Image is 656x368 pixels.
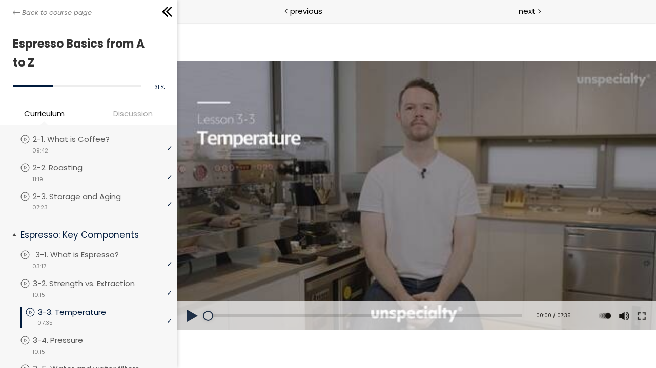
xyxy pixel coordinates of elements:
[32,348,45,356] span: 10:15
[22,8,92,18] span: Back to course page
[32,203,48,212] span: 07:23
[420,279,435,308] button: Play back rate
[13,8,92,18] a: Back to course page
[438,279,454,308] button: Volume
[519,5,536,17] span: next
[91,107,175,119] span: Discussion
[33,278,155,289] p: 3-2. Strength vs. Extraction
[37,319,53,328] span: 07:35
[38,307,127,318] p: 3-3. Temperature
[33,335,104,346] p: 3-4. Pressure
[20,229,165,242] p: Espresso: Key Components
[35,249,139,261] p: 3-1. What is Espresso?
[155,83,165,91] span: 31 %
[33,134,130,145] p: 2-1. What is Coffee?
[33,191,141,202] p: 2-3. Storage and Aging
[418,279,437,308] div: Change playback rate
[290,5,322,17] span: previous
[33,162,103,174] p: 2-2. Roasting
[24,107,65,119] span: Curriculum
[32,291,45,299] span: 10:15
[32,262,46,271] span: 03:17
[32,175,43,184] span: 11:19
[354,289,394,297] div: 00:00 / 07:35
[32,146,48,155] span: 09:42
[13,34,159,73] h1: Espresso Basics from A to Z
